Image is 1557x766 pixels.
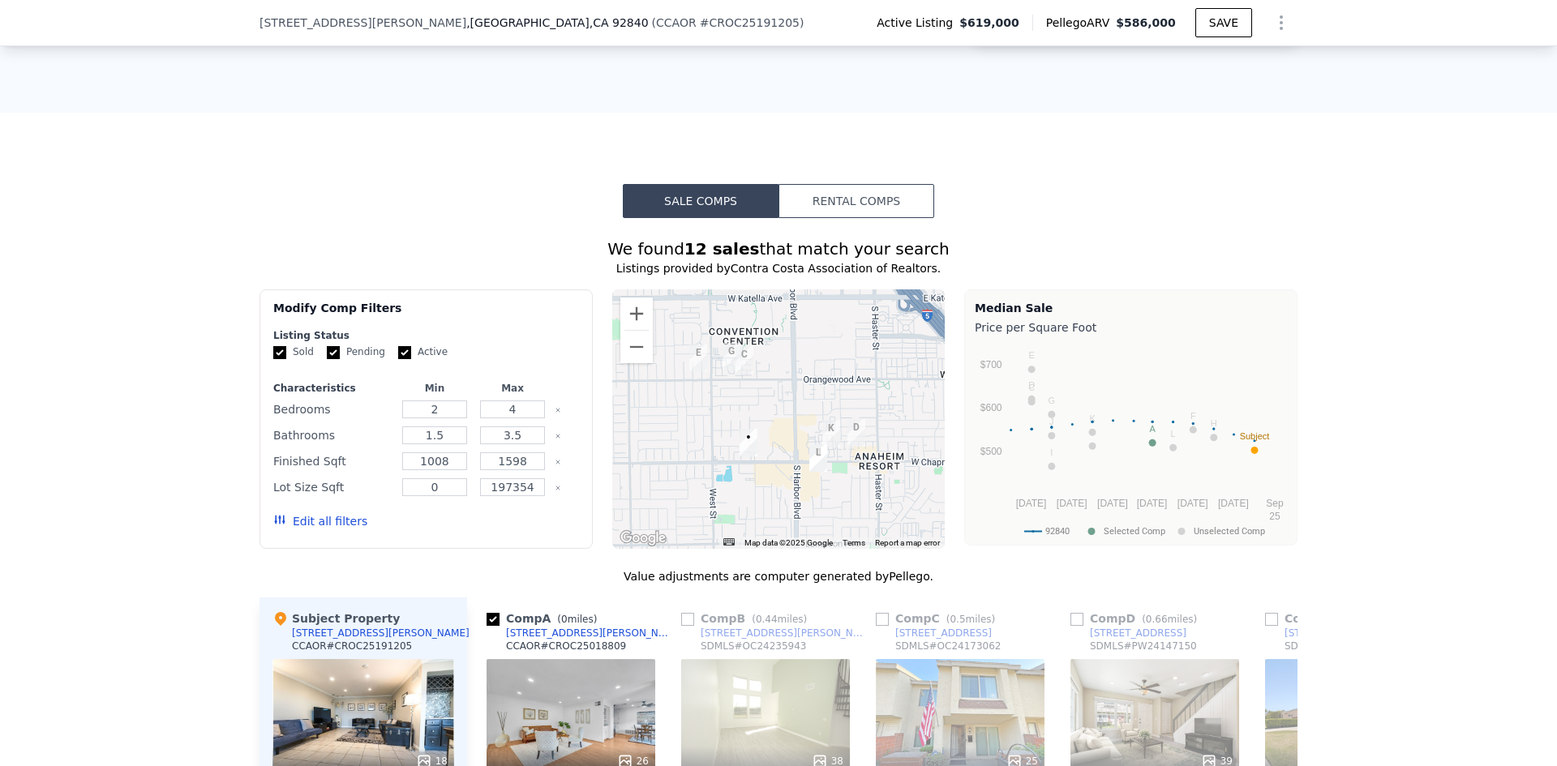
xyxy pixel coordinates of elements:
div: Listing Status [273,329,579,342]
text: J [1049,417,1054,426]
a: [STREET_ADDRESS][PERSON_NAME] [487,627,675,640]
div: [STREET_ADDRESS][PERSON_NAME] [292,627,470,640]
text: $700 [980,359,1002,370]
div: [STREET_ADDRESS][PERSON_NAME] [1285,627,1453,640]
button: Zoom in [620,297,653,330]
span: , [GEOGRAPHIC_DATA] [466,15,648,31]
button: Rental Comps [778,184,934,218]
text: K [1089,413,1096,423]
text: [DATE] [1016,498,1047,509]
span: Map data ©2025 Google [744,538,833,547]
button: Show Options [1265,6,1297,39]
div: SDMLS # PW24147150 [1090,640,1197,653]
text: B [1089,427,1095,437]
a: [STREET_ADDRESS][PERSON_NAME] [681,627,869,640]
div: Comp E [1265,610,1396,627]
span: ( miles) [1135,614,1203,625]
text: E [1028,350,1034,360]
div: ( ) [652,15,804,31]
div: Finished Sqft [273,450,392,473]
text: [DATE] [1137,498,1168,509]
div: Max [477,382,548,395]
div: [STREET_ADDRESS] [895,627,992,640]
span: Active Listing [877,15,959,31]
text: L [1171,429,1176,439]
div: SDMLS # PW24169856 [1285,640,1392,653]
span: $619,000 [959,15,1019,31]
div: 11883 Fallingleaf Circle [847,419,865,447]
span: 0.5 [950,614,965,625]
div: CCAOR # CROC25018809 [506,640,626,653]
div: Bedrooms [273,398,392,421]
span: 0.66 [1146,614,1168,625]
svg: A chart. [975,339,1287,541]
text: 92840 [1045,526,1070,537]
button: Clear [555,485,561,491]
text: [DATE] [1097,498,1128,509]
div: Comp D [1070,610,1203,627]
span: [STREET_ADDRESS][PERSON_NAME] [259,15,466,31]
span: Pellego ARV [1046,15,1117,31]
text: 25 [1269,511,1280,522]
a: Report a map error [875,538,940,547]
span: 0 [561,614,568,625]
span: ( miles) [940,614,1002,625]
text: $600 [980,402,1002,413]
div: 12664 Chapman Ave Unit 1316 [809,444,827,472]
span: ( miles) [745,614,813,625]
div: Min [399,382,470,395]
div: 12195 Chapman Ave [740,429,757,456]
div: Characteristics [273,382,392,395]
a: [STREET_ADDRESS] [876,627,992,640]
a: Open this area in Google Maps (opens a new window) [616,528,670,549]
div: Comp B [681,610,813,627]
label: Sold [273,345,314,359]
div: [STREET_ADDRESS] [1090,627,1186,640]
text: H [1211,418,1217,428]
div: CCAOR # CROC25191205 [292,640,412,653]
div: Comp C [876,610,1002,627]
button: Zoom out [620,331,653,363]
text: Sep [1266,498,1284,509]
text: [DATE] [1057,498,1087,509]
div: Price per Square Foot [975,316,1287,339]
div: We found that match your search [259,238,1297,260]
input: Active [398,346,411,359]
button: Clear [555,407,561,413]
label: Pending [327,345,385,359]
span: # CROC25191205 [700,16,800,29]
div: [STREET_ADDRESS][PERSON_NAME] [701,627,869,640]
text: [DATE] [1177,498,1208,509]
span: $586,000 [1116,16,1176,29]
text: C [1028,383,1035,392]
div: 2104 S June Place [736,346,753,374]
input: Sold [273,346,286,359]
strong: 12 sales [684,239,760,259]
button: Sale Comps [623,184,778,218]
text: Unselected Comp [1194,526,1265,537]
div: 924 W Lamark Lane [723,343,740,370]
span: 0.44 [756,614,778,625]
text: F [1190,411,1196,421]
text: I [1050,447,1053,457]
text: $500 [980,446,1002,457]
img: Google [616,528,670,549]
div: Bathrooms [273,424,392,447]
span: ( miles) [551,614,603,625]
text: Selected Comp [1104,526,1165,537]
input: Pending [327,346,340,359]
label: Active [398,345,448,359]
div: 2398 S Willowbrook Ln Unit 11 [822,420,840,447]
div: Modify Comp Filters [273,300,579,329]
a: [STREET_ADDRESS][PERSON_NAME] [1265,627,1453,640]
text: Subject [1240,431,1270,441]
div: Median Sale [975,300,1287,316]
div: [STREET_ADDRESS][PERSON_NAME] [506,627,675,640]
div: 11421 Morgan Lane [689,344,707,372]
div: Comp A [487,610,603,627]
button: Clear [555,433,561,439]
button: Clear [555,459,561,465]
span: CCAOR [656,16,697,29]
text: A [1149,424,1156,434]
